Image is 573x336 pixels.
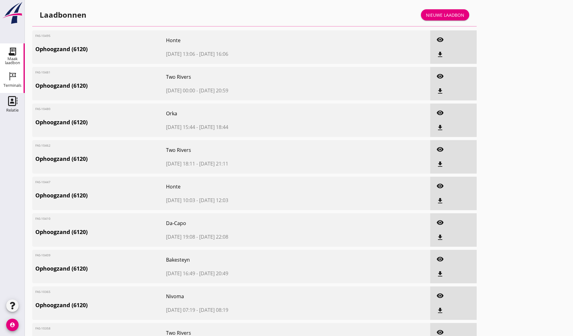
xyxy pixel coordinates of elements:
[166,183,329,190] span: Honte
[436,219,444,226] i: visibility
[35,45,166,53] span: Ophoogzand (6120)
[436,292,444,299] i: visibility
[166,197,329,204] span: [DATE] 10:03 - [DATE] 12:03
[166,110,329,117] span: Orka
[3,83,21,87] div: Terminals
[436,197,444,205] i: file_download
[436,161,444,168] i: file_download
[166,160,329,167] span: [DATE] 18:11 - [DATE] 21:11
[436,87,444,95] i: file_download
[436,270,444,278] i: file_download
[35,155,166,163] span: Ophoogzand (6120)
[166,73,329,81] span: Two Rivers
[436,146,444,153] i: visibility
[1,2,24,24] img: logo-small.a267ee39.svg
[436,36,444,43] i: visibility
[166,270,329,277] span: [DATE] 16:49 - [DATE] 20:49
[436,51,444,58] i: file_download
[6,319,19,331] i: account_circle
[35,326,53,331] span: FAS-10358
[6,108,19,112] div: Relatie
[35,216,53,221] span: FAS-10410
[35,107,53,111] span: FAS-10480
[436,109,444,117] i: visibility
[166,123,329,131] span: [DATE] 15:44 - [DATE] 18:44
[166,256,329,263] span: Bakesteyn
[436,124,444,131] i: file_download
[40,10,86,20] div: Laadbonnen
[436,329,444,336] i: visibility
[35,191,166,200] span: Ophoogzand (6120)
[35,143,53,148] span: FAS-10462
[35,301,166,309] span: Ophoogzand (6120)
[35,180,53,184] span: FAS-10447
[35,118,166,126] span: Ophoogzand (6120)
[436,307,444,314] i: file_download
[35,82,166,90] span: Ophoogzand (6120)
[35,33,53,38] span: FAS-10495
[166,87,329,94] span: [DATE] 00:00 - [DATE] 20:59
[166,306,329,314] span: [DATE] 07:19 - [DATE] 08:19
[166,233,329,241] span: [DATE] 19:08 - [DATE] 22:08
[436,255,444,263] i: visibility
[436,182,444,190] i: visibility
[35,290,53,294] span: FAS-10365
[166,293,329,300] span: Nivoma
[426,12,464,18] div: Nieuwe laadbon
[421,9,469,20] a: Nieuwe laadbon
[166,37,329,44] span: Honte
[436,73,444,80] i: visibility
[166,219,329,227] span: Da-Capo
[166,146,329,154] span: Two Rivers
[35,264,166,273] span: Ophoogzand (6120)
[436,234,444,241] i: file_download
[35,70,53,75] span: FAS-10481
[35,253,53,258] span: FAS-10409
[166,50,329,58] span: [DATE] 13:06 - [DATE] 16:06
[35,228,166,236] span: Ophoogzand (6120)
